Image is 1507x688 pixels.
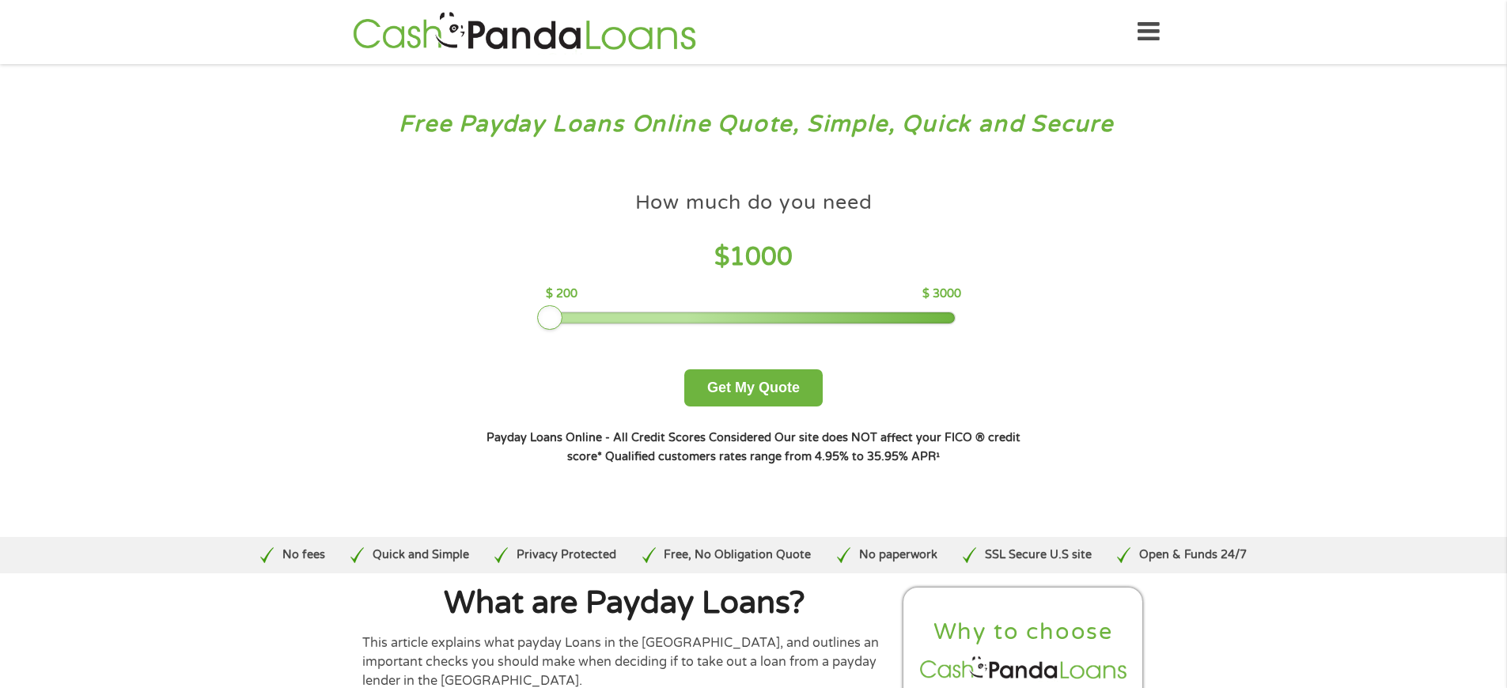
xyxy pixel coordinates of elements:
p: No fees [282,546,325,564]
p: SSL Secure U.S site [985,546,1092,564]
span: 1000 [729,242,793,272]
h4: How much do you need [635,190,873,216]
strong: Payday Loans Online - All Credit Scores Considered [487,431,771,444]
h4: $ [546,241,961,274]
h1: What are Payday Loans? [362,588,888,619]
p: Free, No Obligation Quote [664,546,811,564]
strong: Our site does NOT affect your FICO ® credit score* [567,431,1020,463]
img: GetLoanNow Logo [348,9,701,55]
p: Privacy Protected [517,546,616,564]
p: $ 3000 [922,285,961,303]
h2: Why to choose [917,618,1130,647]
p: No paperwork [859,546,937,564]
p: Quick and Simple [373,546,469,564]
strong: Qualified customers rates range from 4.95% to 35.95% APR¹ [605,450,940,463]
p: $ 200 [546,285,577,303]
h3: Free Payday Loans Online Quote, Simple, Quick and Secure [46,110,1462,139]
p: Open & Funds 24/7 [1139,546,1247,564]
button: Get My Quote [684,369,823,406]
